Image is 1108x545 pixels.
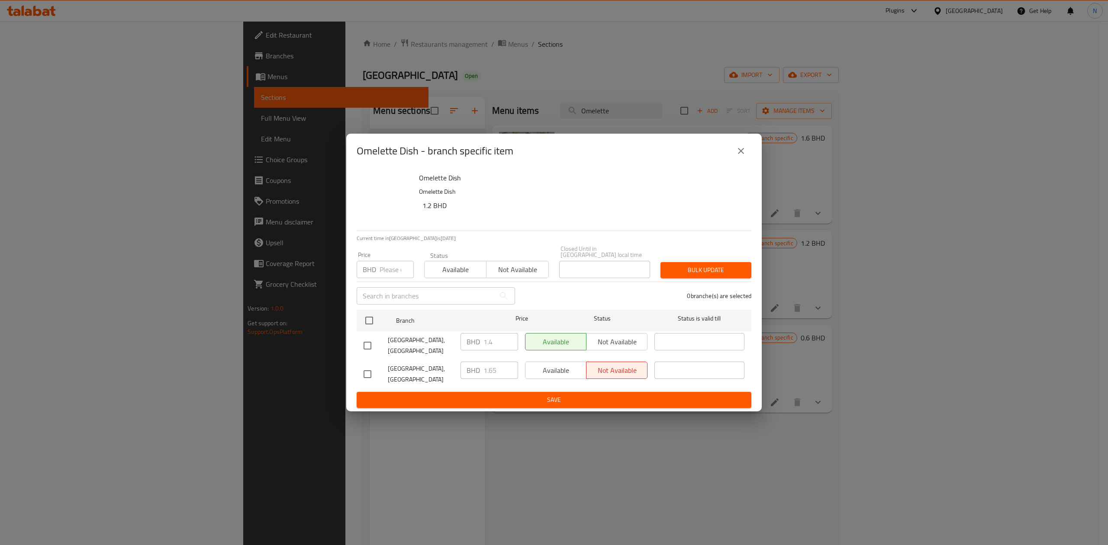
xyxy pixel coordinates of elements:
span: Branch [396,315,486,326]
span: Price [493,313,551,324]
span: [GEOGRAPHIC_DATA], [GEOGRAPHIC_DATA] [388,363,454,385]
span: Save [364,394,744,405]
h2: Omelette Dish - branch specific item [357,144,513,158]
button: Bulk update [660,262,751,278]
input: Please enter price [483,333,518,350]
span: Not available [490,263,545,276]
span: Status is valid till [654,313,744,324]
p: 0 branche(s) are selected [687,292,751,300]
button: close [731,141,751,161]
h6: 1.2 BHD [422,199,744,212]
input: Please enter price [380,261,414,278]
button: Not available [486,261,548,278]
p: Omelette Dish [419,186,744,197]
p: Current time in [GEOGRAPHIC_DATA] is [DATE] [357,234,751,242]
span: Bulk update [667,265,744,276]
button: Available [424,261,486,278]
span: Status [557,313,647,324]
span: [GEOGRAPHIC_DATA], [GEOGRAPHIC_DATA] [388,335,454,356]
p: BHD [467,337,480,347]
p: BHD [467,365,480,375]
input: Please enter price [483,362,518,379]
p: BHD [363,264,376,275]
h6: Omelette Dish [419,172,744,184]
span: Available [428,263,483,276]
button: Save [357,392,751,408]
input: Search in branches [357,287,495,305]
